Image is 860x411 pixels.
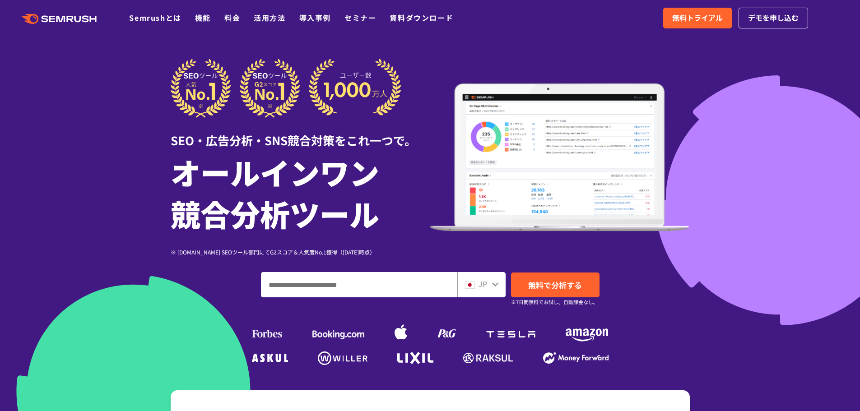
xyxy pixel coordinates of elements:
a: Semrushとは [129,12,181,23]
div: SEO・広告分析・SNS競合対策をこれ一つで。 [171,118,430,149]
a: 活用方法 [254,12,285,23]
a: 無料で分析する [511,272,600,297]
span: 無料で分析する [528,279,582,291]
a: 機能 [195,12,211,23]
input: ドメイン、キーワードまたはURLを入力してください [261,272,457,297]
a: 料金 [224,12,240,23]
a: 資料ダウンロード [390,12,453,23]
div: ※ [DOMAIN_NAME] SEOツール部門にてG2スコア＆人気度No.1獲得（[DATE]時点） [171,248,430,256]
span: デモを申し込む [748,12,799,24]
span: 無料トライアル [672,12,723,24]
h1: オールインワン 競合分析ツール [171,151,430,234]
a: セミナー [344,12,376,23]
span: JP [479,278,487,289]
small: ※7日間無料でお試し。自動課金なし。 [511,298,598,306]
a: デモを申し込む [739,8,808,28]
a: 無料トライアル [663,8,732,28]
a: 導入事例 [299,12,331,23]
